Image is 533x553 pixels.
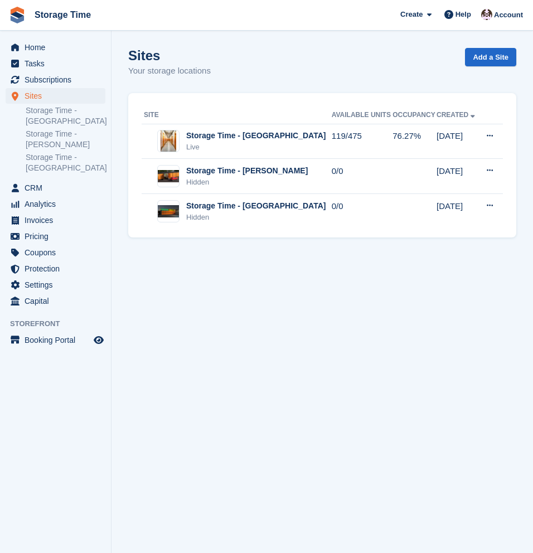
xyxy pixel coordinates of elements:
div: Live [186,142,326,153]
a: menu [6,40,105,55]
div: Storage Time - [GEOGRAPHIC_DATA] [186,130,326,142]
a: menu [6,72,105,88]
a: menu [6,261,105,276]
img: Saeed [481,9,492,20]
img: Image of Storage Time - Manchester site [158,205,179,217]
img: stora-icon-8386f47178a22dfd0bd8f6a31ec36ba5ce8667c1dd55bd0f319d3a0aa187defe.svg [9,7,26,23]
a: Storage Time - [GEOGRAPHIC_DATA] [26,152,105,173]
a: menu [6,277,105,293]
td: [DATE] [437,159,478,194]
th: Site [142,106,332,124]
span: Help [456,9,471,20]
a: menu [6,229,105,244]
span: Capital [25,293,91,309]
span: Pricing [25,229,91,244]
a: menu [6,180,105,196]
td: [DATE] [437,124,478,159]
td: 0/0 [332,159,393,194]
span: Tasks [25,56,91,71]
a: Storage Time - [GEOGRAPHIC_DATA] [26,105,105,127]
span: Coupons [25,245,91,260]
td: 119/475 [332,124,393,159]
span: Storefront [10,318,111,329]
th: Occupancy [393,106,437,124]
a: Storage Time [30,6,95,24]
h1: Sites [128,48,211,63]
a: menu [6,56,105,71]
a: menu [6,293,105,309]
span: Invoices [25,212,91,228]
span: Booking Portal [25,332,91,348]
a: menu [6,196,105,212]
span: Account [494,9,523,21]
a: Preview store [92,333,105,347]
a: menu [6,245,105,260]
img: Image of Storage Time - Stockport site [161,130,176,152]
td: [DATE] [437,194,478,229]
a: menu [6,332,105,348]
a: Storage Time - [PERSON_NAME] [26,129,105,150]
span: CRM [25,180,91,196]
a: Add a Site [465,48,516,66]
div: Hidden [186,177,308,188]
span: Create [400,9,423,20]
span: Home [25,40,91,55]
span: Analytics [25,196,91,212]
div: Storage Time - [PERSON_NAME] [186,165,308,177]
span: Settings [25,277,91,293]
p: Your storage locations [128,65,211,77]
td: 0/0 [332,194,393,229]
td: 76.27% [393,124,437,159]
span: Sites [25,88,91,104]
div: Storage Time - [GEOGRAPHIC_DATA] [186,200,326,212]
div: Hidden [186,212,326,223]
th: Available Units [332,106,393,124]
a: menu [6,88,105,104]
img: Image of Storage Time - Sharston site [158,170,179,182]
span: Protection [25,261,91,276]
a: Created [437,111,477,119]
span: Subscriptions [25,72,91,88]
a: menu [6,212,105,228]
